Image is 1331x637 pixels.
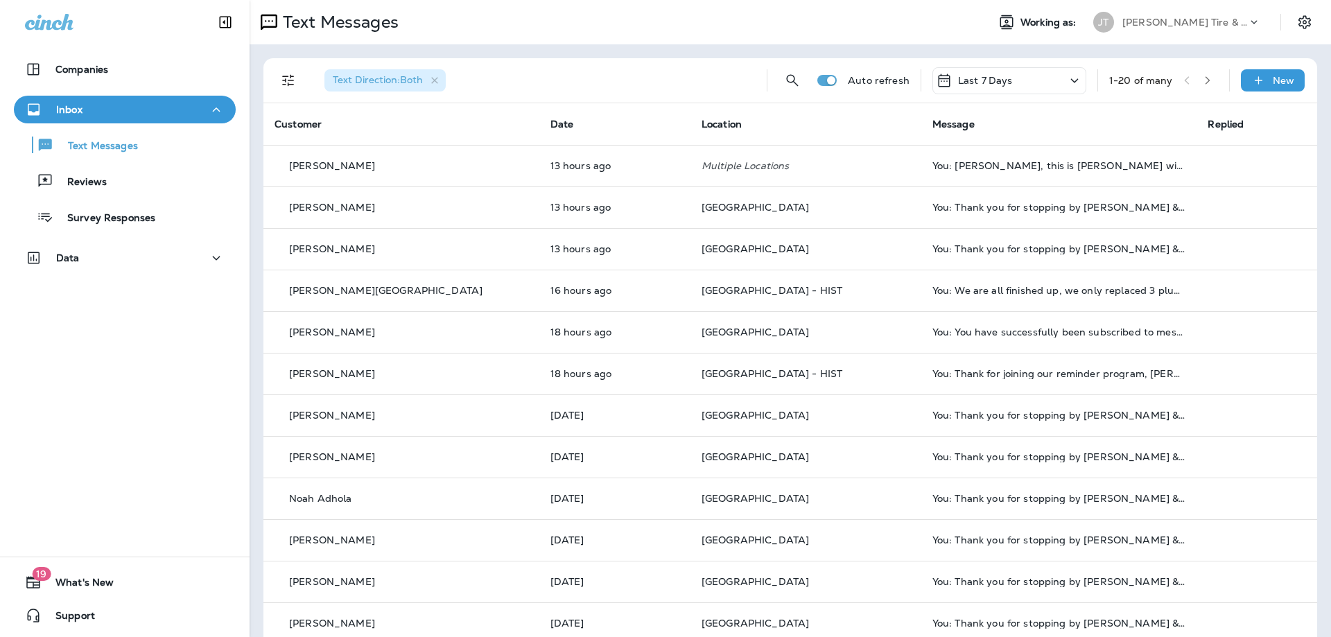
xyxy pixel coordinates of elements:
div: You: We are all finished up, we only replaced 3 plugs and 1 coil and it seems to be running good ... [932,285,1186,296]
button: Companies [14,55,236,83]
p: [PERSON_NAME] [289,618,375,629]
span: Location [702,118,742,130]
p: Companies [55,64,108,75]
span: [GEOGRAPHIC_DATA] [702,326,809,338]
button: Text Messages [14,130,236,159]
button: Settings [1292,10,1317,35]
button: Support [14,602,236,629]
p: Reviews [53,176,107,189]
p: Aug 23, 2025 08:02 AM [550,451,679,462]
button: Search Messages [778,67,806,94]
span: Message [932,118,975,130]
span: Date [550,118,574,130]
p: Aug 23, 2025 08:02 AM [550,493,679,504]
p: [PERSON_NAME] [289,534,375,546]
span: [GEOGRAPHIC_DATA] [702,243,809,255]
div: You: Thank you for stopping by Jensen Tire & Auto - North 90th Street. Please take 30 seconds to ... [932,618,1186,629]
button: Collapse Sidebar [206,8,245,36]
p: New [1273,75,1294,86]
p: Inbox [56,104,82,115]
p: [PERSON_NAME] [289,576,375,587]
p: Survey Responses [53,212,155,225]
span: Working as: [1020,17,1079,28]
p: [PERSON_NAME] [289,368,375,379]
button: Reviews [14,166,236,195]
p: Last 7 Days [958,75,1013,86]
p: [PERSON_NAME] [289,326,375,338]
div: You: You have successfully been subscribed to messages from Jensen Tire & Auto. Reply HELP for he... [932,326,1186,338]
span: 19 [32,567,51,581]
p: Aug 23, 2025 08:02 AM [550,534,679,546]
p: [PERSON_NAME] [289,451,375,462]
div: You: Thank you for stopping by Jensen Tire & Auto - North 90th Street. Please take 30 seconds to ... [932,451,1186,462]
span: What's New [42,577,114,593]
button: 19What's New [14,568,236,596]
p: Multiple Locations [702,160,910,171]
span: [GEOGRAPHIC_DATA] [702,534,809,546]
p: [PERSON_NAME][GEOGRAPHIC_DATA] [289,285,482,296]
div: You: Thank you for stopping by Jensen Tire & Auto - North 90th Street. Please take 30 seconds to ... [932,202,1186,213]
span: Replied [1208,118,1244,130]
div: You: Thank you for stopping by Jensen Tire & Auto - North 90th Street. Please take 30 seconds to ... [932,576,1186,587]
div: Text Direction:Both [324,69,446,91]
span: [GEOGRAPHIC_DATA] - HIST [702,367,842,380]
div: You: Jacob, this is Shane with Jensen Tire & Auto on N 90th. I received your application and wond... [932,160,1186,171]
span: [GEOGRAPHIC_DATA] [702,617,809,629]
button: Filters [275,67,302,94]
p: Aug 25, 2025 05:23 PM [550,160,679,171]
span: Support [42,610,95,627]
span: Text Direction : Both [333,73,423,86]
p: Aug 25, 2025 11:37 AM [550,368,679,379]
p: Aug 25, 2025 04:48 PM [550,202,679,213]
button: Inbox [14,96,236,123]
div: You: Thank for joining our reminder program, Lena you'll receive reminders when your vehicle is d... [932,368,1186,379]
p: Aug 25, 2025 04:48 PM [550,243,679,254]
div: You: Thank you for stopping by Jensen Tire & Auto - North 90th Street. Please take 30 seconds to ... [932,410,1186,421]
div: You: Thank you for stopping by Jensen Tire & Auto - North 90th Street. Please take 30 seconds to ... [932,243,1186,254]
p: Data [56,252,80,263]
p: Auto refresh [848,75,910,86]
p: [PERSON_NAME] [289,243,375,254]
p: Text Messages [277,12,399,33]
p: [PERSON_NAME] Tire & Auto [1122,17,1247,28]
p: [PERSON_NAME] [289,160,375,171]
p: Aug 23, 2025 08:02 AM [550,618,679,629]
p: [PERSON_NAME] [289,202,375,213]
p: Aug 25, 2025 11:46 AM [550,326,679,338]
button: Survey Responses [14,202,236,232]
span: [GEOGRAPHIC_DATA] [702,451,809,463]
div: JT [1093,12,1114,33]
p: Aug 23, 2025 08:02 AM [550,576,679,587]
p: [PERSON_NAME] [289,410,375,421]
p: Noah Adhola [289,493,352,504]
div: 1 - 20 of many [1109,75,1173,86]
span: [GEOGRAPHIC_DATA] [702,201,809,213]
p: Aug 25, 2025 02:20 PM [550,285,679,296]
div: You: Thank you for stopping by Jensen Tire & Auto - North 90th Street. Please take 30 seconds to ... [932,534,1186,546]
p: Aug 23, 2025 08:02 AM [550,410,679,421]
div: You: Thank you for stopping by Jensen Tire & Auto - North 90th Street. Please take 30 seconds to ... [932,493,1186,504]
span: Customer [275,118,322,130]
p: Text Messages [54,140,138,153]
span: [GEOGRAPHIC_DATA] [702,575,809,588]
span: [GEOGRAPHIC_DATA] [702,492,809,505]
button: Data [14,244,236,272]
span: [GEOGRAPHIC_DATA] - HIST [702,284,842,297]
span: [GEOGRAPHIC_DATA] [702,409,809,421]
